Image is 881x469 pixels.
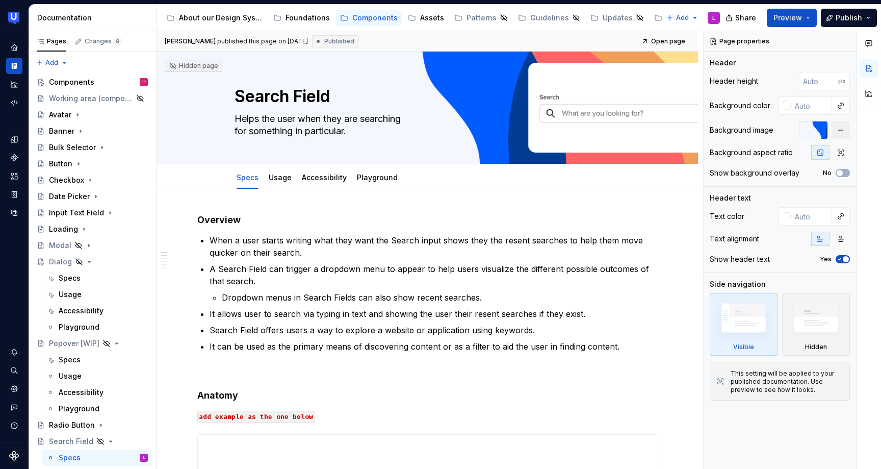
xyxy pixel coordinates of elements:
[6,186,22,203] div: Storybook stories
[33,139,152,156] a: Bulk Selector
[286,13,330,23] div: Foundations
[6,205,22,221] a: Data sources
[6,58,22,74] div: Documentation
[232,84,618,109] textarea: Search Field
[710,234,759,244] div: Text alignment
[33,74,152,90] a: ComponentsEP
[838,77,846,85] p: px
[163,8,661,28] div: Page tree
[6,399,22,415] button: Contact support
[710,211,744,221] div: Text color
[210,324,657,336] p: Search Field offers users a way to explore a website or application using keywords.
[298,166,351,188] div: Accessibility
[42,303,152,319] a: Accessibility
[6,344,22,360] button: Notifications
[791,207,832,226] input: Auto
[710,279,766,289] div: Side navigation
[49,159,72,169] div: Button
[210,308,657,320] p: It allows user to search via typing in text and showing the user their resent searches if they ex...
[450,10,512,26] a: Patterns
[265,166,296,188] div: Usage
[710,293,778,356] div: Visible
[45,59,58,67] span: Add
[821,9,877,27] button: Publish
[6,362,22,379] div: Search ⌘K
[59,371,82,381] div: Usage
[210,340,657,353] p: It can be used as the primary means of discovering content or as a filter to aid the user in find...
[142,77,146,87] div: EP
[33,172,152,188] a: Checkbox
[33,417,152,433] a: Radio Button
[49,77,94,87] div: Components
[85,37,122,45] div: Changes
[710,254,770,264] div: Show header text
[49,420,95,430] div: Radio Button
[420,13,444,23] div: Assets
[42,368,152,384] a: Usage
[210,263,657,287] p: A Search Field can trigger a dropdown menu to appear to help users visualize the different possib...
[710,168,799,178] div: Show background overlay
[232,111,618,139] textarea: Helps the user when they are searching for something in particular.
[33,107,152,123] a: Avatar
[49,208,104,218] div: Input Text Field
[33,335,152,352] a: Popover [WIP]
[49,338,99,349] div: Popover [WIP]
[820,255,832,263] label: Yes
[33,237,152,254] a: Modal
[357,173,398,182] a: Playground
[237,173,258,182] a: Specs
[269,10,334,26] a: Foundations
[514,10,584,26] a: Guidelines
[165,37,216,45] span: [PERSON_NAME]
[163,10,267,26] a: About our Design System
[710,125,773,135] div: Background image
[603,13,633,23] div: Updates
[6,131,22,147] a: Design tokens
[710,147,793,158] div: Background aspect ratio
[197,214,657,226] h4: Overview
[352,13,398,23] div: Components
[33,221,152,237] a: Loading
[6,168,22,184] a: Assets
[59,322,99,332] div: Playground
[6,381,22,397] a: Settings
[42,384,152,401] a: Accessibility
[197,389,657,402] h4: Anatomy
[6,39,22,56] a: Home
[59,306,103,316] div: Accessibility
[217,37,308,45] div: published this page on [DATE]
[767,9,817,27] button: Preview
[324,37,354,45] span: Published
[59,404,99,414] div: Playground
[222,291,657,304] p: Dropdown menus in Search Fields can also show recent searches.
[8,12,20,24] img: 41adf70f-fc1c-4662-8e2d-d2ab9c673b1b.png
[42,450,152,466] a: SpecsL
[49,436,93,447] div: Search Field
[49,126,74,136] div: Banner
[42,319,152,335] a: Playground
[59,273,81,283] div: Specs
[710,76,758,86] div: Header height
[353,166,402,188] div: Playground
[710,58,736,68] div: Header
[42,286,152,303] a: Usage
[530,13,569,23] div: Guidelines
[731,369,843,394] div: This setting will be applied to your published documentation. Use preview to see how it looks.
[169,62,218,70] div: Hidden page
[735,13,756,23] span: Share
[9,451,19,461] svg: Supernova Logo
[336,10,402,26] a: Components
[733,343,754,351] div: Visible
[33,156,152,172] a: Button
[33,123,152,139] a: Banner
[33,205,152,221] a: Input Text Field
[805,343,827,351] div: Hidden
[37,13,152,23] div: Documentation
[773,13,802,23] span: Preview
[676,14,689,22] span: Add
